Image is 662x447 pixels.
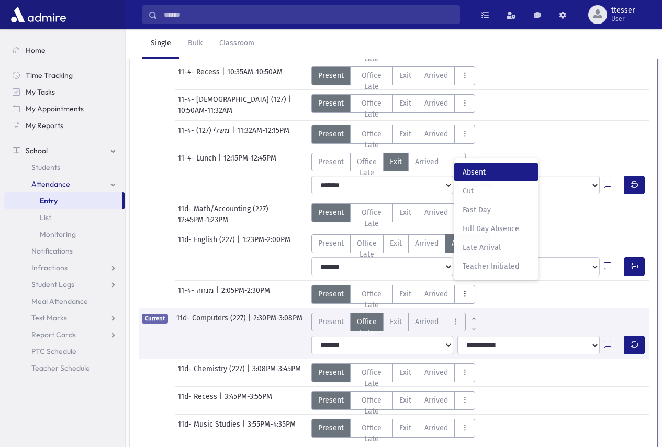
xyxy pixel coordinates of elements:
span: Absent [463,167,530,178]
a: Single [142,29,179,59]
div: AttTypes [311,363,476,382]
a: Time Tracking [4,67,125,84]
span: Arrived [424,70,448,81]
span: Exit [390,156,402,167]
a: Classroom [211,29,263,59]
a: My Appointments [4,100,125,117]
span: ttesser [611,6,635,15]
span: 3:08PM-3:45PM [252,363,301,382]
span: Fast Day [463,204,530,215]
span: 11d- Math/Accounting (227) [178,203,271,214]
span: | [222,66,227,85]
div: AttTypes [311,153,482,171]
div: AttTypes [311,66,476,85]
a: Monitoring [4,226,125,243]
span: 3:45PM-3:55PM [225,391,272,410]
span: Exit [399,98,411,109]
span: Notifications [31,246,73,256]
span: 11-4- מנחה [178,285,216,304]
span: 11-4- [DEMOGRAPHIC_DATA] (127) [178,94,288,105]
span: Arrived [415,156,439,167]
span: Office Late [357,395,387,417]
span: | [248,313,253,331]
span: Arrived [424,98,448,109]
span: Exit [399,207,411,218]
span: Exit [399,289,411,300]
span: Exit [390,316,402,327]
a: My Reports [4,117,125,134]
span: 12:45PM-1:23PM [178,214,228,225]
a: Students [4,159,125,176]
a: List [4,209,125,226]
a: All Prior [466,313,482,321]
a: Entry [4,192,122,209]
span: My Reports [26,121,63,130]
div: AttTypes [311,203,476,222]
span: Office Late [357,156,377,178]
a: Infractions [4,259,125,276]
span: Attendance [31,179,70,189]
a: Student Logs [4,276,125,293]
span: 12:15PM-12:45PM [223,153,276,171]
span: | [288,94,294,105]
button: Absent [445,234,490,253]
span: 1:23PM-2:00PM [242,234,290,253]
div: AttTypes [311,419,476,438]
div: AttTypes [311,391,476,410]
span: Present [318,422,344,433]
span: Office Late [357,367,387,389]
span: Home [26,45,46,55]
span: PTC Schedule [31,347,76,356]
span: 10:50AM-11:32AM [178,105,232,116]
span: Cut [463,186,530,197]
a: My Tasks [4,84,125,100]
span: Student Logs [31,280,74,289]
a: School [4,142,125,159]
span: | [218,153,223,171]
div: AttTypes [311,94,476,113]
span: Office Late [357,238,377,260]
span: Office Late [357,98,387,120]
span: | [219,391,225,410]
span: 2:30PM-3:08PM [253,313,302,331]
span: 11d- Computers (227) [176,313,248,331]
span: Arrived [415,316,439,327]
span: Teacher Initiated [463,261,530,272]
span: Teacher Schedule [31,363,90,373]
span: User [611,15,635,23]
span: Present [318,395,344,406]
span: Monitoring [40,230,76,239]
span: Exit [399,70,411,81]
span: 3:55PM-4:35PM [248,419,296,438]
span: | [216,285,221,304]
span: Full Day Absence [463,223,530,234]
a: Bulk [179,29,211,59]
span: 2:05PM-2:30PM [221,285,270,304]
span: My Tasks [26,87,55,97]
span: | [232,125,237,144]
span: Absent [452,238,477,249]
a: Notifications [4,243,125,259]
span: Arrived [424,289,448,300]
span: Present [318,156,344,167]
img: AdmirePro [8,4,69,25]
span: School [26,146,48,155]
span: Present [318,316,344,327]
span: Present [318,129,344,140]
span: Present [318,207,344,218]
span: Office Late [357,207,387,229]
a: Meal Attendance [4,293,125,310]
span: Office Late [357,289,387,311]
span: | [242,419,248,438]
span: | [237,234,242,253]
span: Present [318,367,344,378]
span: Infractions [31,263,68,272]
span: Current [142,314,168,324]
a: Attendance [4,176,125,192]
div: AttTypes [311,313,482,331]
a: All Later [466,321,482,329]
span: 11-4- Lunch [178,153,218,171]
span: 11d- Recess [178,391,219,410]
a: Home [4,42,125,59]
span: Exit [390,238,402,249]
